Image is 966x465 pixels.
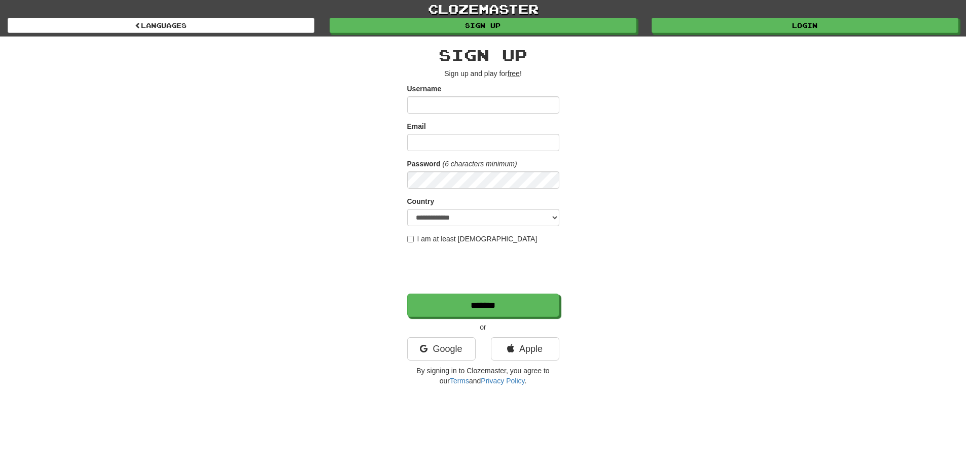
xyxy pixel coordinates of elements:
[407,84,442,94] label: Username
[407,337,476,361] a: Google
[407,236,414,242] input: I am at least [DEMOGRAPHIC_DATA]
[8,18,314,33] a: Languages
[407,366,559,386] p: By signing in to Clozemaster, you agree to our and .
[407,159,441,169] label: Password
[481,377,524,385] a: Privacy Policy
[407,47,559,63] h2: Sign up
[330,18,636,33] a: Sign up
[407,234,538,244] label: I am at least [DEMOGRAPHIC_DATA]
[407,322,559,332] p: or
[652,18,958,33] a: Login
[407,196,435,206] label: Country
[450,377,469,385] a: Terms
[407,121,426,131] label: Email
[443,160,517,168] em: (6 characters minimum)
[491,337,559,361] a: Apple
[508,69,520,78] u: free
[407,68,559,79] p: Sign up and play for !
[407,249,561,289] iframe: reCAPTCHA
